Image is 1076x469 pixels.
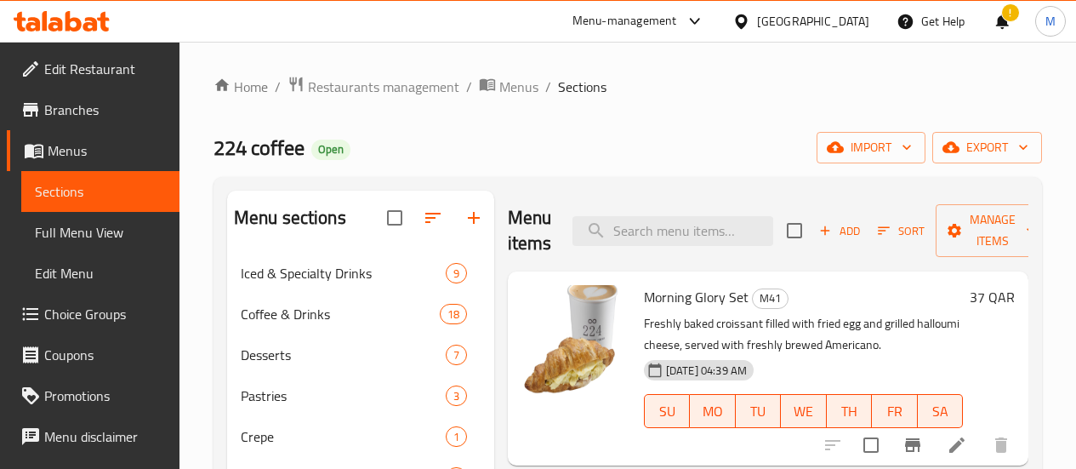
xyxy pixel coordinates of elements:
[241,304,440,324] span: Coffee & Drinks
[213,77,268,97] a: Home
[446,345,467,365] div: items
[827,394,872,428] button: TH
[227,335,494,375] div: Desserts7
[377,200,413,236] span: Select all sections
[659,363,754,379] span: [DATE] 04:39 AM
[447,266,466,282] span: 9
[644,313,963,356] p: Freshly baked croissant filled with fried egg and grilled halloumi cheese, served with freshly br...
[447,347,466,363] span: 7
[743,399,774,424] span: TU
[234,205,346,231] h2: Menu sections
[652,399,683,424] span: SU
[981,425,1022,466] button: delete
[817,221,863,241] span: Add
[308,77,459,97] span: Restaurants management
[970,285,1015,309] h6: 37 QAR
[752,289,788,309] div: M41
[644,284,749,310] span: Morning Glory Set
[288,76,459,98] a: Restaurants management
[44,59,166,79] span: Edit Restaurant
[878,221,925,241] span: Sort
[753,289,788,308] span: M41
[757,12,869,31] div: [GEOGRAPHIC_DATA]
[853,427,889,463] span: Select to update
[479,76,538,98] a: Menus
[867,218,936,244] span: Sort items
[213,129,305,167] span: 224 coffee
[558,77,606,97] span: Sections
[817,132,925,163] button: import
[447,429,466,445] span: 1
[446,263,467,283] div: items
[241,386,446,406] span: Pastries
[7,294,179,335] a: Choice Groups
[7,375,179,416] a: Promotions
[446,386,467,406] div: items
[918,394,963,428] button: SA
[1045,12,1056,31] span: M
[7,49,179,89] a: Edit Restaurant
[572,11,677,31] div: Menu-management
[545,77,551,97] li: /
[44,100,166,120] span: Branches
[241,345,446,365] span: Desserts
[879,399,910,424] span: FR
[44,304,166,324] span: Choice Groups
[781,394,826,428] button: WE
[35,181,166,202] span: Sections
[697,399,728,424] span: MO
[872,394,917,428] button: FR
[7,335,179,375] a: Coupons
[311,140,350,160] div: Open
[7,89,179,130] a: Branches
[925,399,956,424] span: SA
[932,132,1042,163] button: export
[213,76,1042,98] nav: breadcrumb
[946,137,1028,158] span: export
[788,399,819,424] span: WE
[7,130,179,171] a: Menus
[7,416,179,457] a: Menu disclaimer
[44,386,166,406] span: Promotions
[21,212,179,253] a: Full Menu View
[227,294,494,335] div: Coffee & Drinks18
[441,306,466,323] span: 18
[21,171,179,212] a: Sections
[812,218,867,244] button: Add
[48,140,166,161] span: Menus
[947,435,967,455] a: Edit menu item
[227,375,494,416] div: Pastries3
[834,399,865,424] span: TH
[777,213,812,249] span: Select section
[241,263,446,283] div: Iced & Specialty Drinks
[690,394,735,428] button: MO
[508,205,552,256] h2: Menu items
[521,285,630,394] img: Morning Glory Set
[466,77,472,97] li: /
[812,218,867,244] span: Add item
[440,304,467,324] div: items
[35,222,166,243] span: Full Menu View
[241,426,446,447] span: Crepe
[936,204,1050,257] button: Manage items
[44,426,166,447] span: Menu disclaimer
[311,142,350,157] span: Open
[227,416,494,457] div: Crepe1
[21,253,179,294] a: Edit Menu
[572,216,773,246] input: search
[227,253,494,294] div: Iced & Specialty Drinks9
[499,77,538,97] span: Menus
[892,425,933,466] button: Branch-specific-item
[949,209,1036,252] span: Manage items
[44,345,166,365] span: Coupons
[874,218,929,244] button: Sort
[830,137,912,158] span: import
[736,394,781,428] button: TU
[35,263,166,283] span: Edit Menu
[447,388,466,404] span: 3
[275,77,281,97] li: /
